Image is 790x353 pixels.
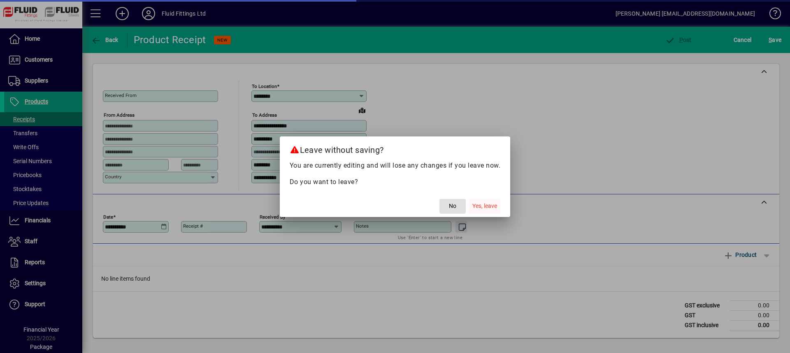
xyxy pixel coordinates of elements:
p: Do you want to leave? [290,177,501,187]
p: You are currently editing and will lose any changes if you leave now. [290,161,501,171]
h2: Leave without saving? [280,136,511,160]
span: No [449,202,456,210]
button: Yes, leave [469,199,500,214]
button: No [439,199,466,214]
span: Yes, leave [472,202,497,210]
